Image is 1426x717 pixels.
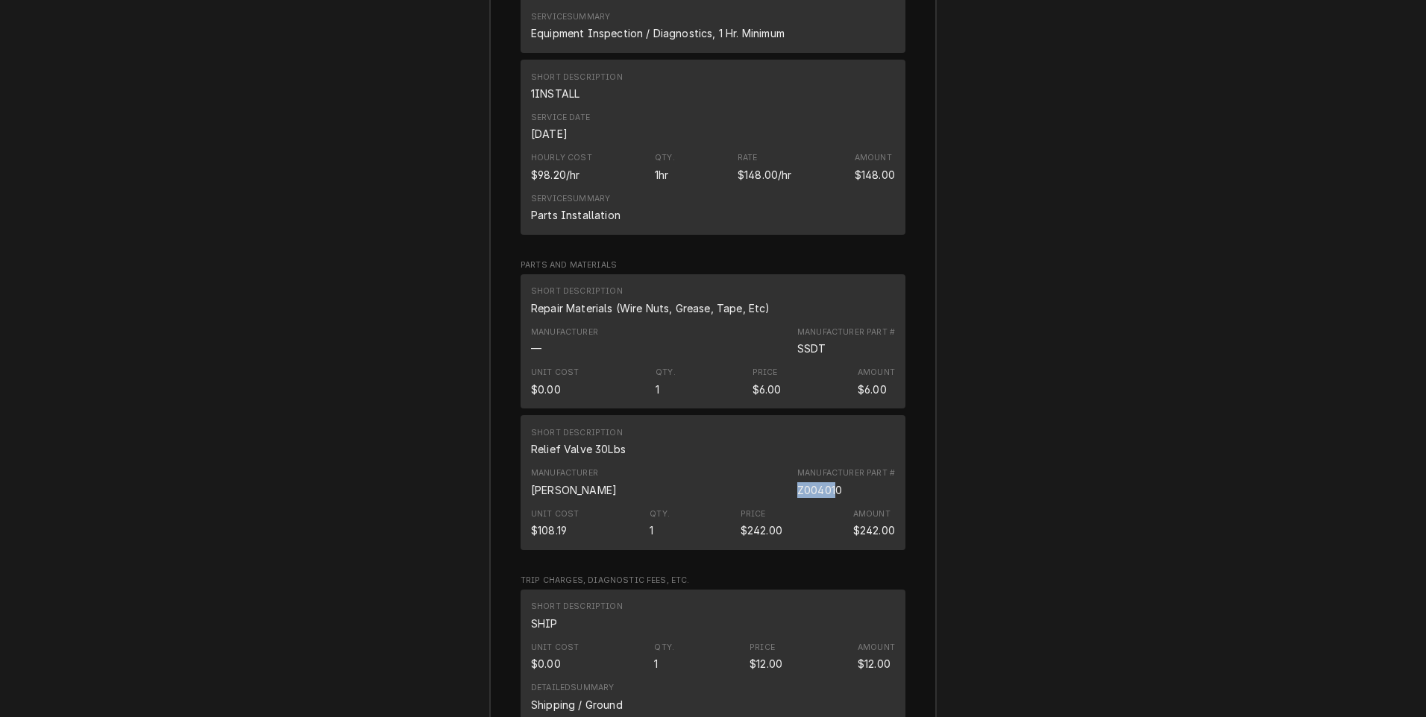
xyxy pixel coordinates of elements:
[531,427,626,457] div: Short Description
[750,642,782,672] div: Price
[650,508,670,520] div: Qty.
[853,522,895,538] div: Amount
[531,152,592,164] div: Hourly Cost
[531,126,568,142] div: Service Date
[797,467,895,479] div: Manufacturer Part #
[853,508,895,538] div: Amount
[753,367,778,379] div: Price
[858,642,895,672] div: Amount
[531,642,579,672] div: Cost
[531,112,590,142] div: Service Date
[654,656,658,672] div: Quantity
[531,642,579,654] div: Unit Cost
[521,415,905,550] div: Line Item
[753,382,782,397] div: Price
[741,508,766,520] div: Price
[531,11,610,23] div: Service Summary
[531,152,592,182] div: Cost
[656,367,676,397] div: Quantity
[531,72,623,101] div: Short Description
[521,274,905,557] div: Parts and Materials List
[521,259,905,556] div: Parts and Materials
[521,60,905,235] div: Line Item
[858,367,895,379] div: Amount
[858,367,895,397] div: Amount
[655,167,668,183] div: Quantity
[521,259,905,271] span: Parts and Materials
[531,467,598,479] div: Manufacturer
[531,285,770,315] div: Short Description
[531,167,579,183] div: Cost
[741,522,782,538] div: Price
[521,575,905,587] span: Trip Charges, Diagnostic Fees, etc.
[531,207,621,223] div: Parts Installation
[531,482,617,498] div: Manufacturer
[531,341,541,356] div: Manufacturer
[655,152,675,164] div: Qty.
[531,601,623,631] div: Short Description
[531,656,561,672] div: Cost
[797,341,826,356] div: Part Number
[855,152,895,182] div: Amount
[797,467,895,497] div: Part Number
[797,326,895,338] div: Manufacturer Part #
[858,642,895,654] div: Amount
[855,152,892,164] div: Amount
[853,508,891,520] div: Amount
[531,697,623,713] div: Shipping / Ground
[655,152,675,182] div: Quantity
[650,508,670,538] div: Quantity
[531,382,561,397] div: Cost
[531,522,567,538] div: Cost
[656,367,676,379] div: Qty.
[531,326,598,356] div: Manufacturer
[531,72,623,83] div: Short Description
[738,152,758,164] div: Rate
[531,112,590,124] div: Service Date
[531,427,623,439] div: Short Description
[531,367,579,397] div: Cost
[531,193,610,205] div: Service Summary
[531,508,579,520] div: Unit Cost
[531,467,617,497] div: Manufacturer
[858,656,891,672] div: Amount
[531,508,579,538] div: Cost
[750,642,775,654] div: Price
[650,522,653,538] div: Quantity
[531,86,579,101] div: Short Description
[521,274,905,409] div: Line Item
[656,382,659,397] div: Quantity
[855,167,895,183] div: Amount
[858,382,887,397] div: Amount
[797,482,842,498] div: Part Number
[654,642,674,654] div: Qty.
[750,656,782,672] div: Price
[531,601,623,613] div: Short Description
[531,367,579,379] div: Unit Cost
[741,508,782,538] div: Price
[531,616,558,631] div: Short Description
[531,441,626,457] div: Short Description
[738,167,792,183] div: Price
[738,152,792,182] div: Price
[531,326,598,338] div: Manufacturer
[531,682,614,694] div: Detailed Summary
[654,642,674,672] div: Quantity
[797,326,895,356] div: Part Number
[531,25,785,41] div: Equipment Inspection / Diagnostics, 1 Hr. Minimum
[753,367,782,397] div: Price
[531,285,623,297] div: Short Description
[531,300,770,316] div: Short Description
